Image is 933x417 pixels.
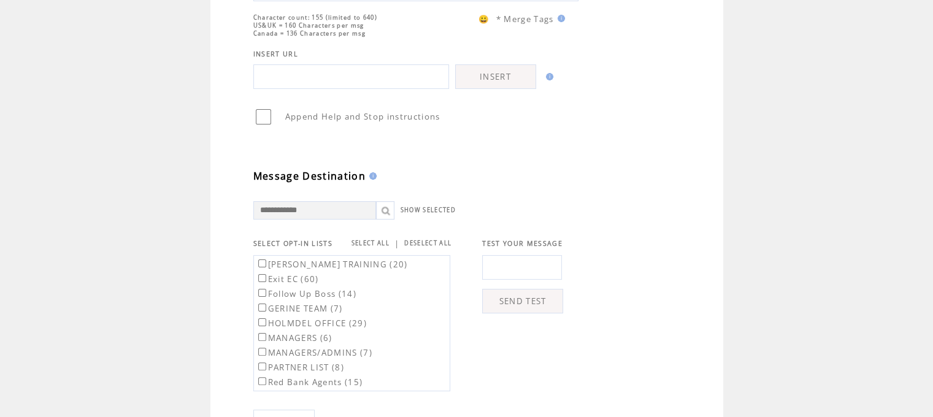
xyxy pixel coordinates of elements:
[256,347,372,358] label: MANAGERS/ADMINS (7)
[256,303,343,314] label: GERINE TEAM (7)
[256,332,332,343] label: MANAGERS (6)
[285,111,440,122] span: Append Help and Stop instructions
[258,289,266,297] input: Follow Up Boss (14)
[253,50,298,58] span: INSERT URL
[258,318,266,326] input: HOLMDEL OFFICE (29)
[256,259,408,270] label: [PERSON_NAME] TRAINING (20)
[542,73,553,80] img: help.gif
[258,333,266,341] input: MANAGERS (6)
[404,239,451,247] a: DESELECT ALL
[253,21,364,29] span: US&UK = 160 Characters per msg
[258,259,266,267] input: [PERSON_NAME] TRAINING (20)
[401,206,456,214] a: SHOW SELECTED
[258,348,266,356] input: MANAGERS/ADMINS (7)
[496,13,554,25] span: * Merge Tags
[258,362,266,370] input: PARTNER LIST (8)
[394,238,399,249] span: |
[256,362,344,373] label: PARTNER LIST (8)
[256,318,367,329] label: HOLMDEL OFFICE (29)
[482,239,562,248] span: TEST YOUR MESSAGE
[554,15,565,22] img: help.gif
[256,288,356,299] label: Follow Up Boss (14)
[258,377,266,385] input: Red Bank Agents (15)
[253,13,377,21] span: Character count: 155 (limited to 640)
[455,64,536,89] a: INSERT
[351,239,390,247] a: SELECT ALL
[253,169,366,183] span: Message Destination
[258,304,266,312] input: GERINE TEAM (7)
[253,239,332,248] span: SELECT OPT-IN LISTS
[478,13,490,25] span: 😀
[258,274,266,282] input: Exit EC (60)
[256,377,363,388] label: Red Bank Agents (15)
[482,289,563,313] a: SEND TEST
[253,29,366,37] span: Canada = 136 Characters per msg
[256,274,319,285] label: Exit EC (60)
[366,172,377,180] img: help.gif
